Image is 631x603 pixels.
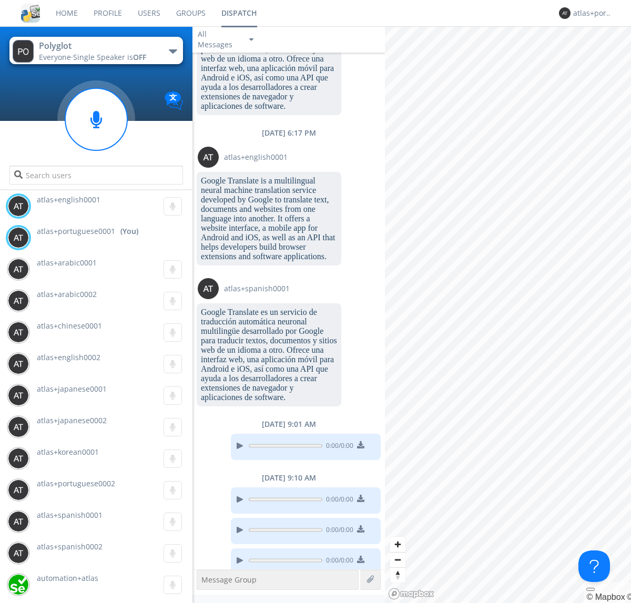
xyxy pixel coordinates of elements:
span: Zoom out [390,553,405,567]
img: download media button [357,556,364,563]
span: automation+atlas [37,573,98,583]
img: download media button [357,441,364,448]
span: 0:00 / 0:00 [322,495,353,506]
div: [DATE] 9:01 AM [192,419,385,430]
span: atlas+arabic0002 [37,289,97,299]
img: 373638.png [8,385,29,406]
span: atlas+spanish0001 [224,283,290,294]
img: cddb5a64eb264b2086981ab96f4c1ba7 [21,4,40,23]
div: [DATE] 9:10 AM [192,473,385,483]
span: atlas+japanese0002 [37,415,107,425]
img: download media button [357,495,364,502]
img: 373638.png [8,479,29,500]
img: d2d01cd9b4174d08988066c6d424eccd [8,574,29,595]
img: 373638.png [8,322,29,343]
span: atlas+arabic0001 [37,258,97,268]
img: 373638.png [8,448,29,469]
div: Polyglot [39,40,157,52]
span: Reset bearing to north [390,568,405,582]
span: atlas+english0002 [37,352,100,362]
span: atlas+spanish0001 [37,510,103,520]
img: 373638.png [8,511,29,532]
div: (You) [120,226,138,237]
span: 0:00 / 0:00 [322,525,353,537]
span: atlas+korean0001 [37,447,99,457]
img: caret-down-sm.svg [249,38,253,41]
div: atlas+portuguese0001 [573,8,613,18]
img: 373638.png [8,543,29,564]
button: Zoom out [390,552,405,567]
span: atlas+english0001 [224,152,288,162]
img: 373638.png [13,40,34,63]
img: 373638.png [8,416,29,437]
span: atlas+portuguese0001 [37,226,115,237]
span: atlas+chinese0001 [37,321,102,331]
dc-p: Google Translate is a multilingual neural machine translation service developed by Google to tran... [201,176,337,261]
dc-p: Google Translate es un servicio de traducción automática neuronal multilingüe desarrollado por Go... [201,16,337,111]
img: 373638.png [198,278,219,299]
a: Mapbox [586,592,625,601]
button: Zoom in [390,537,405,552]
div: [DATE] 6:17 PM [192,128,385,138]
span: 0:00 / 0:00 [322,556,353,567]
img: 373638.png [198,147,219,168]
img: 373638.png [8,259,29,280]
span: atlas+english0001 [37,195,100,205]
img: download media button [357,525,364,533]
dc-p: Google Translate es un servicio de traducción automática neuronal multilingüe desarrollado por Go... [201,308,337,402]
span: OFF [133,52,146,62]
button: Toggle attribution [586,588,595,591]
img: 373638.png [8,227,29,248]
div: All Messages [198,29,240,50]
span: atlas+portuguese0002 [37,478,115,488]
button: PolyglotEveryone·Single Speaker isOFF [9,37,182,64]
span: 0:00 / 0:00 [322,441,353,453]
a: Mapbox logo [388,588,434,600]
img: Translation enabled [165,91,183,110]
input: Search users [9,166,182,185]
iframe: Toggle Customer Support [578,550,610,582]
img: 373638.png [8,290,29,311]
div: Everyone · [39,52,157,63]
img: 373638.png [8,196,29,217]
img: 373638.png [559,7,571,19]
button: Reset bearing to north [390,567,405,582]
img: 373638.png [8,353,29,374]
span: atlas+spanish0002 [37,541,103,551]
span: atlas+japanese0001 [37,384,107,394]
span: Single Speaker is [73,52,146,62]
